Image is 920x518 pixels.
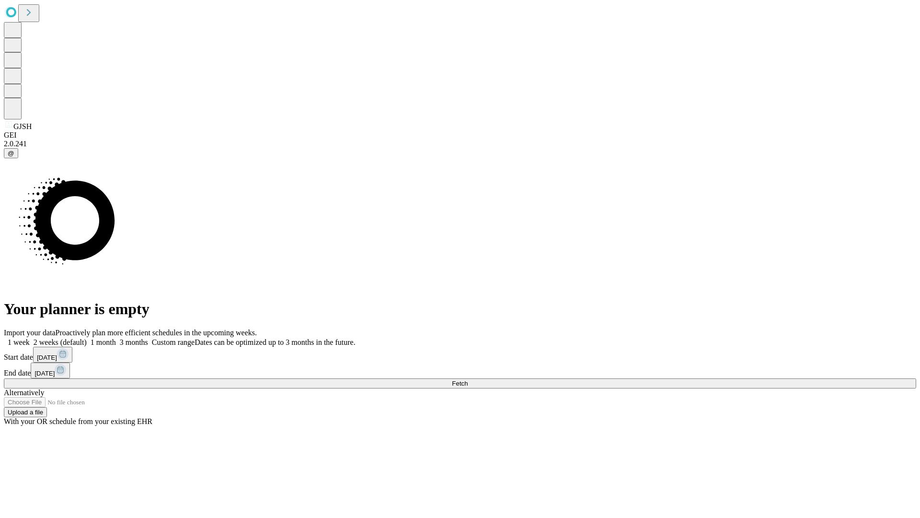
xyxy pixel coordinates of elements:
h1: Your planner is empty [4,300,916,318]
button: [DATE] [31,363,70,378]
div: GEI [4,131,916,140]
div: End date [4,363,916,378]
span: Custom range [152,338,195,346]
span: [DATE] [37,354,57,361]
span: [DATE] [34,370,55,377]
div: 2.0.241 [4,140,916,148]
span: @ [8,150,14,157]
span: With your OR schedule from your existing EHR [4,417,152,425]
button: @ [4,148,18,158]
span: Import your data [4,329,56,337]
span: GJSH [13,122,32,130]
button: Fetch [4,378,916,388]
div: Start date [4,347,916,363]
span: Dates can be optimized up to 3 months in the future. [195,338,355,346]
span: 1 week [8,338,30,346]
button: Upload a file [4,407,47,417]
span: Proactively plan more efficient schedules in the upcoming weeks. [56,329,257,337]
span: Fetch [452,380,468,387]
button: [DATE] [33,347,72,363]
span: 2 weeks (default) [34,338,87,346]
span: 1 month [91,338,116,346]
span: Alternatively [4,388,44,397]
span: 3 months [120,338,148,346]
